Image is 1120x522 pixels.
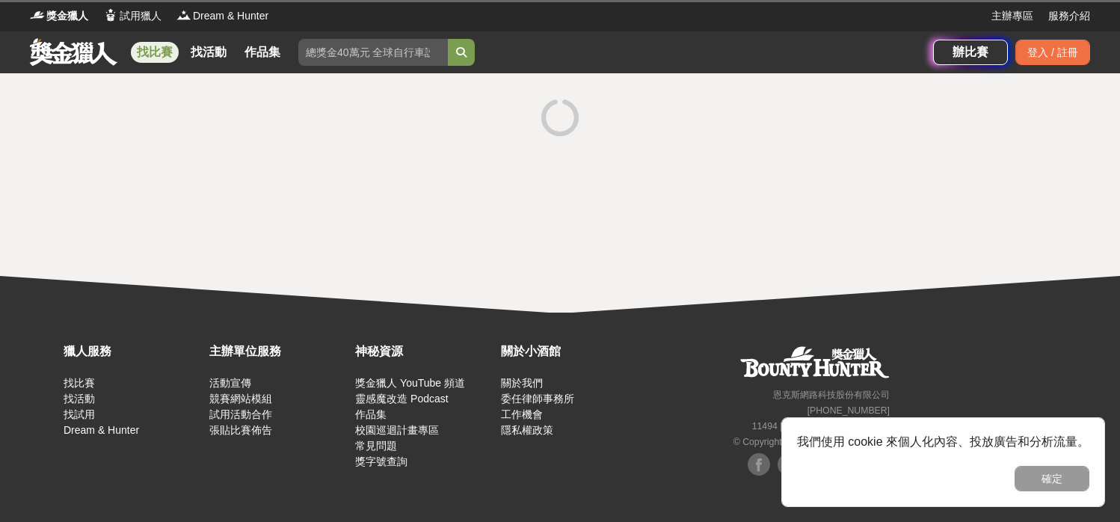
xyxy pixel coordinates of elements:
[355,440,397,452] a: 常見問題
[501,424,553,436] a: 隱私權政策
[64,408,95,420] a: 找試用
[185,42,233,63] a: 找活動
[209,377,251,389] a: 活動宣傳
[209,424,272,436] a: 張貼比賽佈告
[1015,40,1090,65] div: 登入 / 註冊
[64,343,202,360] div: 獵人服務
[103,7,118,22] img: Logo
[778,453,800,476] img: Facebook
[209,393,272,405] a: 競賽網站模組
[298,39,448,66] input: 總獎金40萬元 全球自行車設計比賽
[991,8,1033,24] a: 主辦專區
[176,8,268,24] a: LogoDream & Hunter
[748,453,770,476] img: Facebook
[103,8,161,24] a: Logo試用獵人
[501,377,543,389] a: 關於我們
[131,42,179,63] a: 找比賽
[1048,8,1090,24] a: 服務介紹
[733,437,890,447] small: © Copyright 2025 . All Rights Reserved.
[501,343,639,360] div: 關於小酒館
[501,408,543,420] a: 工作機會
[773,390,890,400] small: 恩克斯網路科技股份有限公司
[64,393,95,405] a: 找活動
[355,377,465,389] a: 獎金獵人 YouTube 頻道
[933,40,1008,65] a: 辦比賽
[1015,466,1089,491] button: 確定
[355,424,439,436] a: 校園巡迴計畫專區
[501,393,574,405] a: 委任律師事務所
[209,343,348,360] div: 主辦單位服務
[239,42,286,63] a: 作品集
[807,405,890,416] small: [PHONE_NUMBER]
[46,8,88,24] span: 獎金獵人
[64,377,95,389] a: 找比賽
[355,393,448,405] a: 靈感魔改造 Podcast
[752,421,890,432] small: 11494 [STREET_ADDRESS] 3 樓
[30,8,88,24] a: Logo獎金獵人
[176,7,191,22] img: Logo
[355,408,387,420] a: 作品集
[30,7,45,22] img: Logo
[355,455,407,467] a: 獎字號查詢
[355,343,493,360] div: 神秘資源
[209,408,272,420] a: 試用活動合作
[193,8,268,24] span: Dream & Hunter
[64,424,139,436] a: Dream & Hunter
[120,8,161,24] span: 試用獵人
[797,435,1089,448] span: 我們使用 cookie 來個人化內容、投放廣告和分析流量。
